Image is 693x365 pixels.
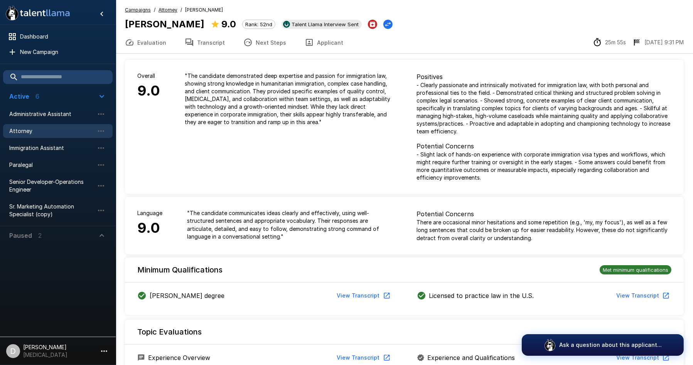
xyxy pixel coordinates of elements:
[175,32,234,53] button: Transcript
[185,72,392,126] p: " The candidate demonstrated deep expertise and passion for immigration law, showing strong knowl...
[221,19,236,30] b: 9.0
[417,141,672,151] p: Potential Concerns
[429,291,534,300] p: Licensed to practice law in the U.S.
[559,341,662,349] p: Ask a question about this applicant...
[137,209,162,217] p: Language
[185,6,223,14] span: [PERSON_NAME]
[544,339,556,351] img: logo_glasses@2x.png
[605,39,626,46] p: 25m 55s
[613,289,671,303] button: View Transcript
[148,353,210,362] p: Experience Overview
[137,80,160,102] h6: 9.0
[116,32,175,53] button: Evaluation
[154,6,155,14] span: /
[137,217,162,239] h6: 9.0
[632,38,684,47] div: The date and time when the interview was completed
[125,19,204,30] b: [PERSON_NAME]
[600,267,671,273] span: Met minimum qualifications
[137,264,223,276] h6: Minimum Qualifications
[417,151,672,182] p: - Slight lack of hands-on experience with corporate immigration visa types and workflows, which m...
[417,219,672,242] p: There are occasional minor hesitations and some repetition (e.g., 'my, my focus'), as well as a f...
[283,21,290,28] img: ukg_logo.jpeg
[137,326,202,338] h6: Topic Evaluations
[137,72,160,80] p: Overall
[158,7,177,13] u: Attorney
[295,32,352,53] button: Applicant
[522,334,684,356] button: Ask a question about this applicant...
[428,353,515,362] p: Experience and Qualifications
[334,289,392,303] button: View Transcript
[288,21,362,27] span: Talent Llama Interview Sent
[417,209,672,219] p: Potential Concerns
[368,20,377,29] button: Archive Applicant
[417,72,672,81] p: Positives
[417,81,672,135] p: - Clearly passionate and intrinsically motivated for immigration law, with both personal and prof...
[187,209,392,240] p: " The candidate communicates ideas clearly and effectively, using well-structured sentences and a...
[282,20,362,29] div: View profile in UKG
[334,351,392,365] button: View Transcript
[644,39,684,46] p: [DATE] 9:31 PM
[383,20,393,29] button: Change Stage
[613,351,671,365] button: View Transcript
[150,291,224,300] p: [PERSON_NAME] degree
[243,21,275,27] span: Rank: 52nd
[593,38,626,47] div: The time between starting and completing the interview
[180,6,182,14] span: /
[234,32,295,53] button: Next Steps
[125,7,151,13] u: Campaigns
